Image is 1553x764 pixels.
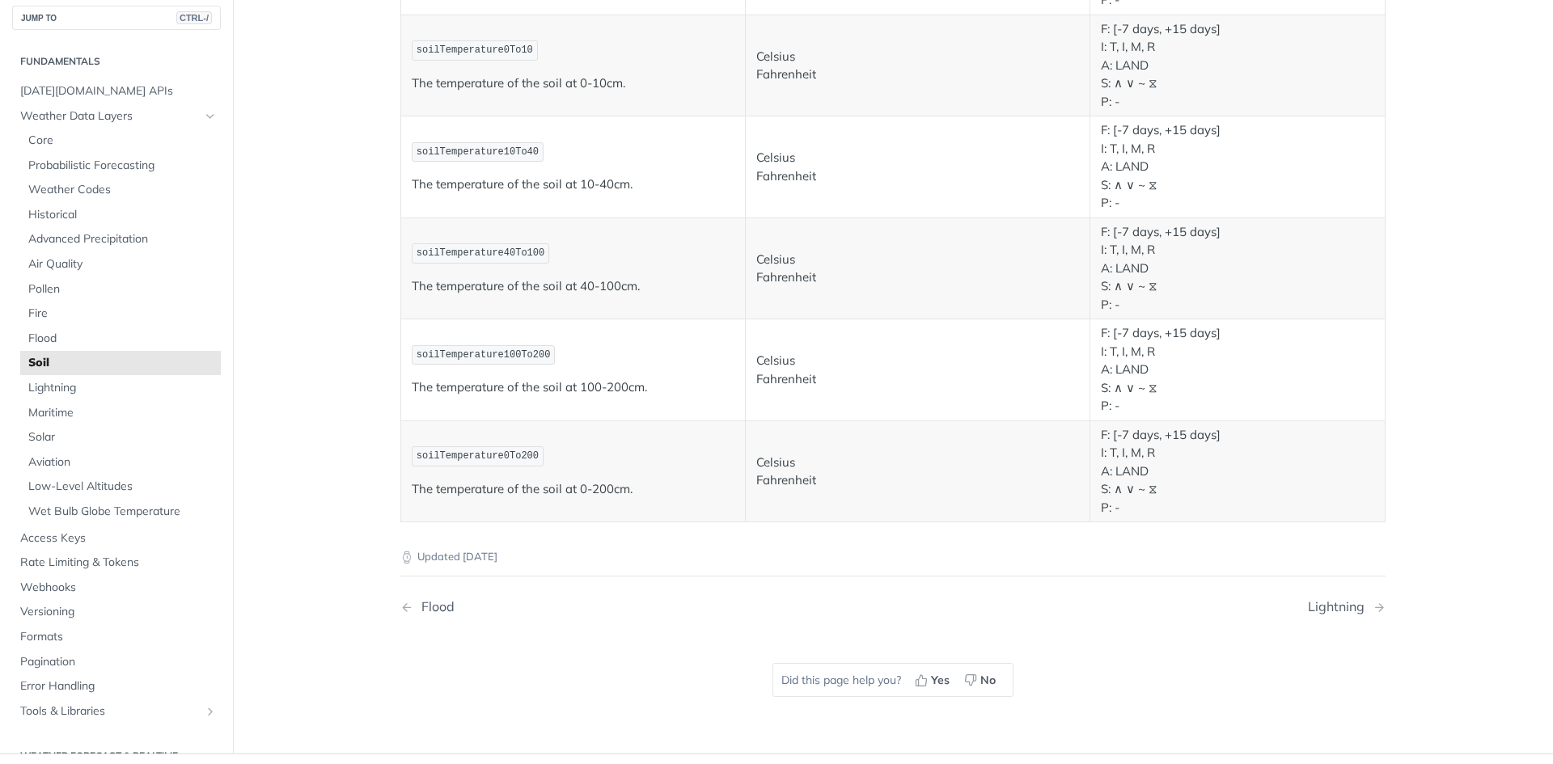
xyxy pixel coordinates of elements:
[204,705,217,718] button: Show subpages for Tools & Libraries
[28,454,217,471] span: Aviation
[756,352,1079,388] p: Celsius Fahrenheit
[417,349,551,361] span: soilTemperature100To200
[417,146,539,158] span: soilTemperature10To40
[20,203,221,227] a: Historical
[28,479,217,496] span: Low-Level Altitudes
[417,44,533,56] span: soilTemperature0To10
[20,605,217,621] span: Versioning
[28,256,217,272] span: Air Quality
[12,749,221,763] h2: Weather Forecast & realtime
[28,380,217,396] span: Lightning
[12,79,221,103] a: [DATE][DOMAIN_NAME] APIs
[20,425,221,450] a: Solar
[756,48,1079,84] p: Celsius Fahrenheit
[28,133,217,149] span: Core
[12,674,221,699] a: Error Handling
[20,154,221,178] a: Probabilistic Forecasting
[958,668,1005,692] button: No
[20,178,221,202] a: Weather Codes
[20,108,200,125] span: Weather Data Layers
[20,83,217,99] span: [DATE][DOMAIN_NAME] APIs
[931,672,950,689] span: Yes
[20,376,221,400] a: Lightning
[12,526,221,551] a: Access Keys
[412,74,734,93] p: The temperature of the soil at 0-10cm.
[980,672,996,689] span: No
[1101,121,1374,213] p: F: [-7 days, +15 days] I: T, I, M, R A: LAND S: ∧ ∨ ~ ⧖ P: -
[1101,223,1374,314] p: F: [-7 days, +15 days] I: T, I, M, R A: LAND S: ∧ ∨ ~ ⧖ P: -
[20,654,217,670] span: Pagination
[1308,599,1386,614] a: Next Page: Lightning
[28,182,217,198] span: Weather Codes
[1101,324,1374,416] p: F: [-7 days, +15 days] I: T, I, M, R A: LAND S: ∧ ∨ ~ ⧖ P: -
[756,149,1079,185] p: Celsius Fahrenheit
[20,580,217,596] span: Webhooks
[20,450,221,475] a: Aviation
[12,650,221,674] a: Pagination
[400,583,1386,631] nav: Pagination Controls
[756,251,1079,287] p: Celsius Fahrenheit
[28,306,217,322] span: Fire
[909,668,958,692] button: Yes
[413,599,455,614] div: Flood
[20,228,221,252] a: Advanced Precipitation
[20,327,221,351] a: Flood
[20,555,217,571] span: Rate Limiting & Tokens
[20,629,217,645] span: Formats
[28,281,217,298] span: Pollen
[756,454,1079,490] p: Celsius Fahrenheit
[20,252,221,276] a: Air Quality
[20,352,221,376] a: Soil
[12,104,221,129] a: Weather Data LayersHide subpages for Weather Data Layers
[12,6,221,30] button: JUMP TOCTRL-/
[20,401,221,425] a: Maritime
[20,277,221,302] a: Pollen
[176,11,212,24] span: CTRL-/
[20,475,221,500] a: Low-Level Altitudes
[28,405,217,421] span: Maritime
[20,703,200,720] span: Tools & Libraries
[12,625,221,649] a: Formats
[400,599,823,614] a: Previous Page: Flood
[12,699,221,724] a: Tools & LibrariesShow subpages for Tools & Libraries
[412,277,734,296] p: The temperature of the soil at 40-100cm.
[28,504,217,520] span: Wet Bulb Globe Temperature
[28,331,217,347] span: Flood
[12,576,221,600] a: Webhooks
[12,54,221,69] h2: Fundamentals
[1101,20,1374,112] p: F: [-7 days, +15 days] I: T, I, M, R A: LAND S: ∧ ∨ ~ ⧖ P: -
[1308,599,1373,614] div: Lightning
[412,378,734,397] p: The temperature of the soil at 100-200cm.
[20,129,221,153] a: Core
[12,551,221,575] a: Rate Limiting & Tokens
[412,480,734,499] p: The temperature of the soil at 0-200cm.
[28,158,217,174] span: Probabilistic Forecasting
[12,601,221,625] a: Versioning
[28,207,217,223] span: Historical
[412,175,734,194] p: The temperature of the soil at 10-40cm.
[772,663,1013,697] div: Did this page help you?
[28,232,217,248] span: Advanced Precipitation
[1101,426,1374,517] p: F: [-7 days, +15 days] I: T, I, M, R A: LAND S: ∧ ∨ ~ ⧖ P: -
[28,356,217,372] span: Soil
[417,450,539,462] span: soilTemperature0To200
[400,549,1386,565] p: Updated [DATE]
[28,429,217,445] span: Solar
[417,247,544,259] span: soilTemperature40To100
[204,110,217,123] button: Hide subpages for Weather Data Layers
[20,530,217,547] span: Access Keys
[20,302,221,326] a: Fire
[20,500,221,524] a: Wet Bulb Globe Temperature
[20,678,217,694] span: Error Handling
